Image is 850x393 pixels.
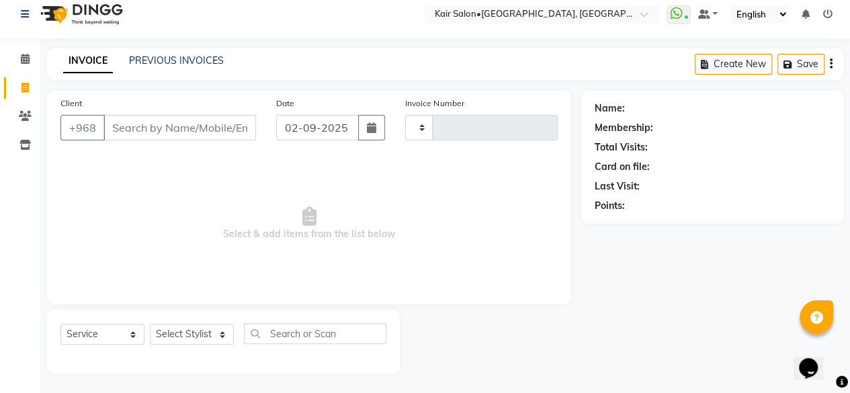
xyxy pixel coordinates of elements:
div: Membership: [595,121,653,135]
input: Search by Name/Mobile/Email/Code [103,115,256,140]
button: Create New [695,54,772,75]
button: +968 [60,115,105,140]
label: Date [276,97,294,110]
input: Search or Scan [244,323,386,344]
a: INVOICE [63,49,113,73]
div: Last Visit: [595,179,640,193]
label: Invoice Number [405,97,464,110]
div: Points: [595,199,625,213]
div: Card on file: [595,160,650,174]
span: Select & add items from the list below [60,157,558,291]
label: Client [60,97,82,110]
a: PREVIOUS INVOICES [129,54,224,67]
iframe: chat widget [794,339,837,380]
div: Name: [595,101,625,116]
div: Total Visits: [595,140,648,155]
button: Save [777,54,824,75]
